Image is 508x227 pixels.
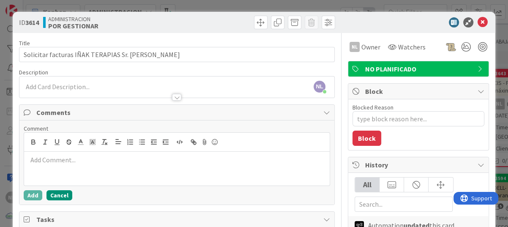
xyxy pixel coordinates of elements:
span: Comments [36,107,319,118]
button: Cancel [46,190,72,200]
span: Tasks [36,214,319,224]
span: ADMINISTRACION [48,16,98,22]
span: NO PLANIFICADO [365,64,473,74]
span: Comment [24,125,48,132]
div: NL [350,42,360,52]
b: 3614 [25,18,39,27]
input: Search... [355,197,453,212]
label: Blocked Reason [352,104,393,111]
button: Block [352,131,381,146]
input: type card name here... [19,47,335,62]
label: Title [19,39,30,47]
span: Support [18,1,38,11]
b: POR GESTIONAR [48,22,98,29]
span: Watchers [398,42,426,52]
span: ID [19,17,39,27]
span: NL [314,81,325,93]
span: Description [19,68,48,76]
span: Block [365,86,473,96]
span: Owner [361,42,380,52]
div: All [355,178,380,192]
span: History [365,160,473,170]
button: Add [24,190,42,200]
